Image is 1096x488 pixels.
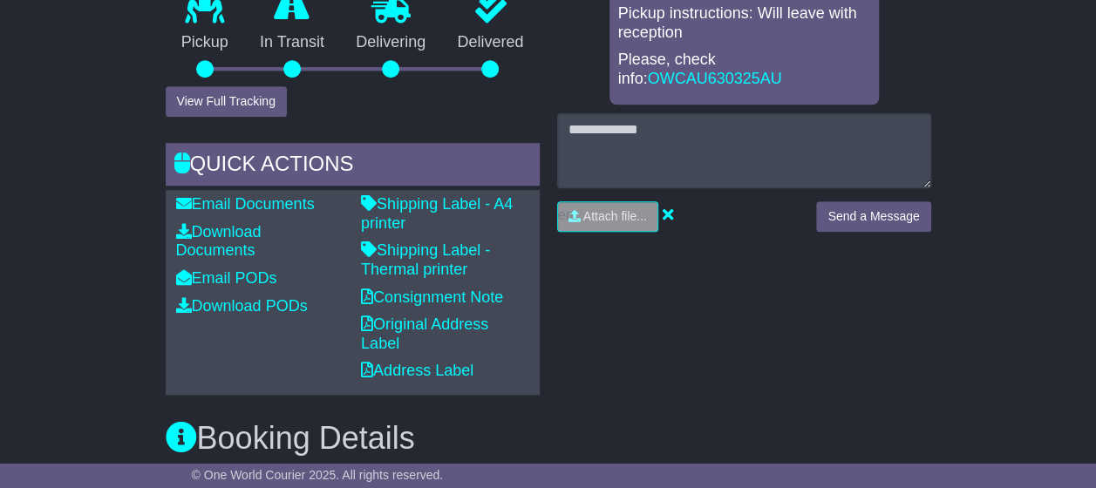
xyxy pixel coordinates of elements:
a: Download Documents [176,223,262,260]
a: Address Label [361,362,473,379]
p: Please, check info: [618,51,870,88]
span: © One World Courier 2025. All rights reserved. [192,468,444,482]
a: Shipping Label - A4 printer [361,195,513,232]
a: Email Documents [176,195,315,213]
a: Original Address Label [361,315,488,352]
button: View Full Tracking [166,86,287,117]
a: Shipping Label - Thermal printer [361,241,490,278]
p: Pickup [166,33,244,52]
p: Delivered [441,33,539,52]
p: In Transit [244,33,340,52]
div: Quick Actions [166,143,540,190]
p: Pickup instructions: Will leave with reception [618,4,870,42]
a: Email PODs [176,269,277,287]
a: OWCAU630325AU [648,70,782,87]
a: Download PODs [176,297,308,315]
button: Send a Message [816,201,930,232]
p: Delivering [340,33,441,52]
a: Consignment Note [361,288,503,306]
h3: Booking Details [166,421,931,456]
